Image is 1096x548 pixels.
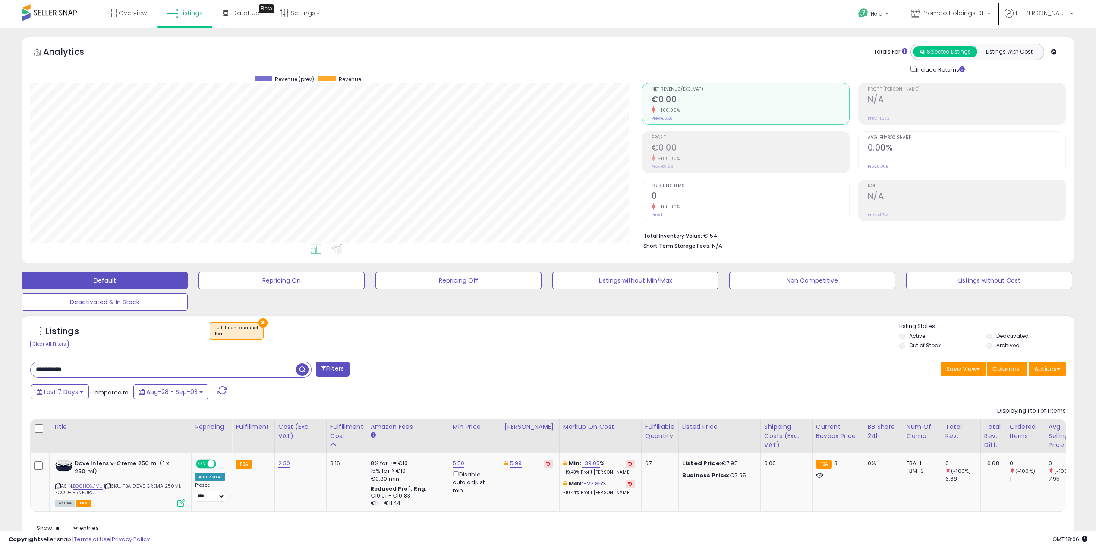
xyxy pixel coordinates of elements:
[652,87,849,92] span: Net Revenue (Exc. VAT)
[330,422,363,441] div: Fulfillment Cost
[655,204,680,210] small: -100.00%
[9,535,40,543] strong: Copyright
[43,46,101,60] h5: Analytics
[371,485,427,492] b: Reduced Prof. Rng.
[119,9,147,17] span: Overview
[133,384,208,399] button: Aug-28 - Sep-03
[868,460,896,467] div: 0%
[655,155,680,162] small: -100.00%
[278,422,323,441] div: Cost (Exc. VAT)
[682,460,754,467] div: €7.95
[214,331,259,337] div: fba
[37,524,99,532] span: Show: entries
[868,135,1065,140] span: Avg. Buybox Share
[682,459,721,467] b: Listed Price:
[339,76,361,83] span: Revenue
[652,164,673,169] small: Prev: €0.96
[868,143,1065,154] h2: 0.00%
[371,422,445,431] div: Amazon Fees
[682,472,754,479] div: €7.95
[569,479,584,488] b: Max:
[258,318,268,328] button: ×
[371,460,442,467] div: 8% for <= €10
[945,422,977,441] div: Total Rev.
[913,46,977,57] button: All Selected Listings
[563,469,635,476] p: -19.43% Profit [PERSON_NAME]
[55,460,72,472] img: 31aHoYnfn3L._SL40_.jpg
[868,164,888,169] small: Prev: 0.00%
[453,422,497,431] div: Min Price
[563,422,638,431] div: Markup on Cost
[563,481,567,486] i: This overrides the store level max markup for this listing
[834,459,838,467] span: 8
[682,422,757,431] div: Listed Price
[1010,460,1045,467] div: 0
[9,535,150,544] div: seller snap | |
[563,480,635,496] div: %
[906,272,1072,289] button: Listings without Cost
[1029,362,1066,376] button: Actions
[652,212,662,217] small: Prev: 1
[729,272,895,289] button: Non Competitive
[987,362,1027,376] button: Columns
[945,460,980,467] div: 0
[559,419,641,453] th: The percentage added to the cost of goods (COGS) that forms the calculator for Min & Max prices.
[504,422,556,431] div: [PERSON_NAME]
[652,116,672,121] small: Prev: €6.68
[563,460,567,466] i: This overrides the store level min markup for this listing
[868,116,889,121] small: Prev: 14.37%
[992,365,1020,373] span: Columns
[197,460,208,468] span: ON
[146,387,198,396] span: Aug-28 - Sep-03
[504,460,508,466] i: This overrides the store level Dynamic Max Price for this listing
[858,8,869,19] i: Get Help
[55,460,185,506] div: ASIN:
[510,459,522,468] a: 5.99
[1010,422,1041,441] div: Ordered Items
[816,460,832,469] small: FBA
[643,232,702,239] b: Total Inventory Value:
[868,94,1065,106] h2: N/A
[652,94,849,106] h2: €0.00
[652,184,849,189] span: Ordered Items
[1049,460,1083,467] div: 0
[73,482,103,490] a: B00HOXJ1VU
[55,500,75,507] span: All listings currently available for purchase on Amazon
[655,107,680,113] small: -100.00%
[563,460,635,476] div: %
[868,191,1065,203] h2: N/A
[371,431,376,439] small: Amazon Fees.
[552,272,718,289] button: Listings without Min/Max
[371,500,442,507] div: €11 - €11.44
[259,4,274,13] div: Tooltip anchor
[74,535,110,543] a: Terms of Use
[195,473,225,481] div: Amazon AI
[682,471,730,479] b: Business Price:
[1049,422,1080,450] div: Avg Selling Price
[214,324,259,337] span: Fulfillment channel :
[907,467,935,475] div: FBM: 3
[643,230,1060,240] li: €154
[868,184,1065,189] span: ROI
[628,461,632,466] i: Revert to store-level Min Markup
[816,422,860,441] div: Current Buybox Price
[44,387,78,396] span: Last 7 Days
[30,340,69,348] div: Clear All Filters
[582,459,600,468] a: -39.05
[584,479,602,488] a: -22.85
[951,468,971,475] small: (-100%)
[563,490,635,496] p: -10.44% Profit [PERSON_NAME]
[1049,475,1083,483] div: 7.95
[868,212,889,217] small: Prev: 41.74%
[868,422,899,441] div: BB Share 24h.
[996,332,1029,340] label: Deactivated
[371,492,442,500] div: €10.01 - €10.83
[198,272,365,289] button: Repricing On
[652,135,849,140] span: Profit
[1052,535,1087,543] span: 2025-09-11 18:06 GMT
[46,325,79,337] h5: Listings
[643,242,711,249] b: Short Term Storage Fees:
[316,362,350,377] button: Filters
[90,388,130,397] span: Compared to:
[874,48,907,56] div: Totals For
